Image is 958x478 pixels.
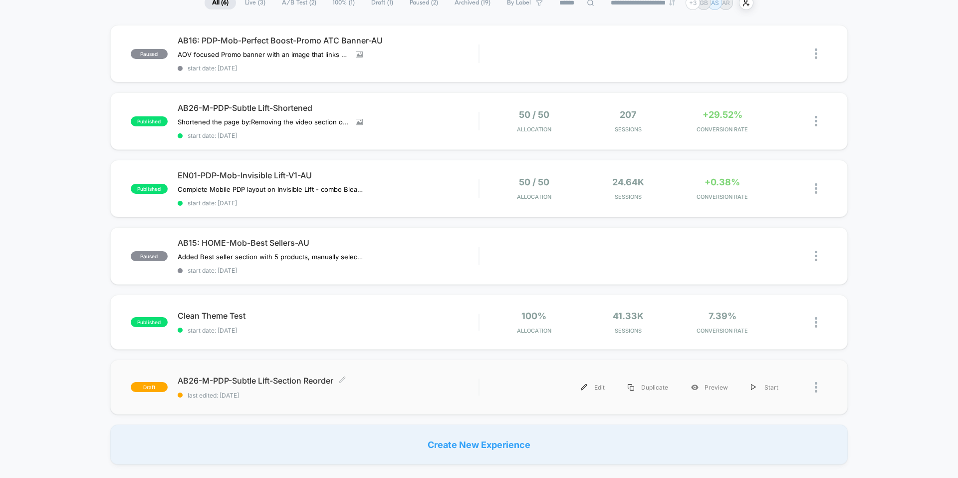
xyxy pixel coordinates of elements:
[815,382,817,393] img: close
[703,109,742,120] span: +29.52%
[131,49,168,59] span: paused
[178,118,348,126] span: Shortened the page by:Removing the video section on different outfitsSwapped it with "Why Women L...
[178,238,479,248] span: AB15: HOME-Mob-Best Sellers-AU
[584,327,673,334] span: Sessions
[178,35,479,45] span: AB16: PDP-Mob-Perfect Boost-Promo ATC Banner-AU
[178,185,363,193] span: Complete Mobile PDP layout on Invisible Lift - combo Bleame and new layout sections.
[517,126,551,133] span: Allocation
[178,64,479,72] span: start date: [DATE]
[612,177,644,187] span: 24.64k
[815,116,817,126] img: close
[616,376,680,399] div: Duplicate
[178,170,479,180] span: EN01-PDP-Mob-Invisible Lift-V1-AU
[705,177,740,187] span: +0.38%
[519,109,549,120] span: 50 / 50
[131,184,168,194] span: published
[178,376,479,386] span: AB26-M-PDP-Subtle Lift-Section Reorder
[178,327,479,334] span: start date: [DATE]
[751,384,756,391] img: menu
[678,193,767,200] span: CONVERSION RATE
[517,327,551,334] span: Allocation
[178,267,479,274] span: start date: [DATE]
[680,376,739,399] div: Preview
[613,311,644,321] span: 41.33k
[815,48,817,59] img: close
[815,317,817,328] img: close
[581,384,587,391] img: menu
[709,311,736,321] span: 7.39%
[178,311,479,321] span: Clean Theme Test
[739,376,790,399] div: Start
[678,327,767,334] span: CONVERSION RATE
[521,311,546,321] span: 100%
[178,253,363,261] span: Added Best seller section with 5 products, manually selected, right after the banner.
[178,50,348,58] span: AOV focused Promo banner with an image that links to the Bundles collection page—added above the ...
[815,251,817,261] img: close
[178,199,479,207] span: start date: [DATE]
[628,384,634,391] img: menu
[131,317,168,327] span: published
[178,132,479,139] span: start date: [DATE]
[620,109,636,120] span: 207
[178,392,479,399] span: last edited: [DATE]
[110,425,848,465] div: Create New Experience
[569,376,616,399] div: Edit
[678,126,767,133] span: CONVERSION RATE
[131,382,168,392] span: draft
[131,251,168,261] span: paused
[517,193,551,200] span: Allocation
[584,126,673,133] span: Sessions
[131,116,168,126] span: published
[815,183,817,194] img: close
[178,103,479,113] span: AB26-M-PDP-Subtle Lift-Shortened
[519,177,549,187] span: 50 / 50
[584,193,673,200] span: Sessions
